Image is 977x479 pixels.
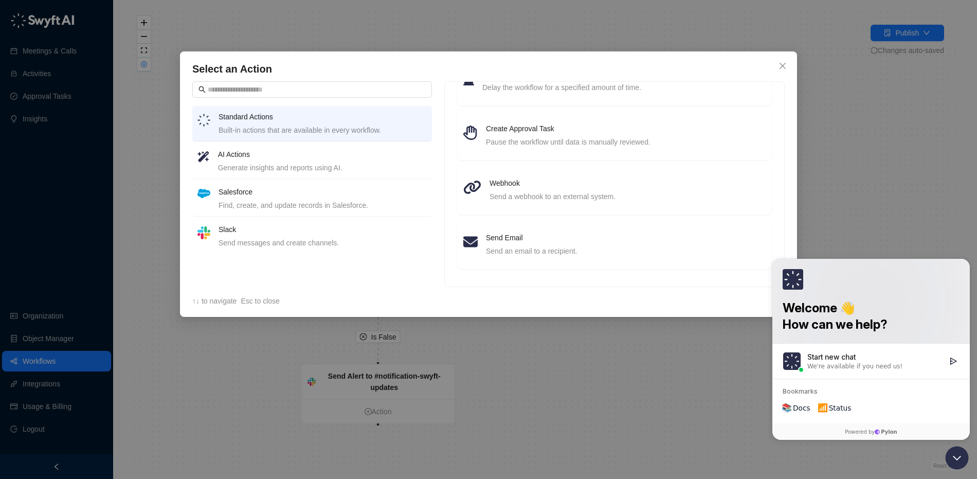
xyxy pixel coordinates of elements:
h4: Select an Action [192,62,785,76]
span: search [198,86,206,93]
img: salesforce-ChMvK6Xa.png [197,189,210,198]
h4: Salesforce [219,186,427,198]
h4: Slack [219,224,427,235]
div: Send messages and create channels. [219,237,427,249]
div: Pause the workflow until data is manually reviewed. [486,136,766,148]
img: logo-small-inverted-DW8HDUn_.png [197,114,210,127]
div: Delay the workflow for a specified amount of time. [482,82,766,93]
button: Close [774,58,791,74]
div: Send a webhook to an external system. [490,191,766,202]
span: Esc to close [241,297,279,305]
h4: Send Email [486,232,766,243]
h4: Create Approval Task [486,123,766,134]
div: Find, create, and update records in Salesforce. [219,200,427,211]
span: close [779,62,787,70]
iframe: Customer support window [772,259,970,440]
span: ↑↓ to navigate [192,297,237,305]
iframe: Open customer support [944,445,972,473]
img: slack-Cn3INd-T.png [197,226,210,239]
h4: AI Actions [218,149,427,160]
div: Generate insights and reports using AI. [218,162,427,173]
h4: Webhook [490,178,766,189]
h4: Standard Actions [219,111,427,122]
div: Built-in actions that are available in every workflow. [219,125,427,136]
div: Send an email to a recipient. [486,245,766,257]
